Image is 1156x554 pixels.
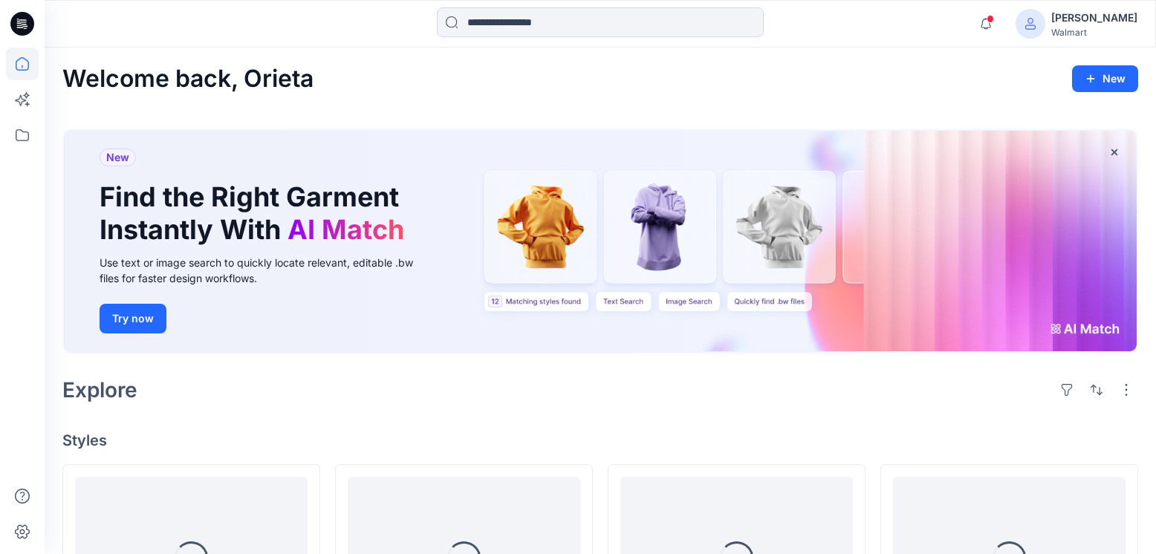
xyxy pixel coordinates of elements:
div: Use text or image search to quickly locate relevant, editable .bw files for faster design workflows. [100,255,434,286]
div: [PERSON_NAME] [1051,9,1137,27]
h1: Find the Right Garment Instantly With [100,181,412,245]
h2: Explore [62,378,137,402]
span: AI Match [288,213,404,246]
span: New [106,149,129,166]
h4: Styles [62,431,1138,449]
h2: Welcome back, Orieta [62,65,314,93]
button: Try now [100,304,166,333]
button: New [1072,65,1138,92]
svg: avatar [1025,18,1036,30]
div: Walmart [1051,27,1137,38]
